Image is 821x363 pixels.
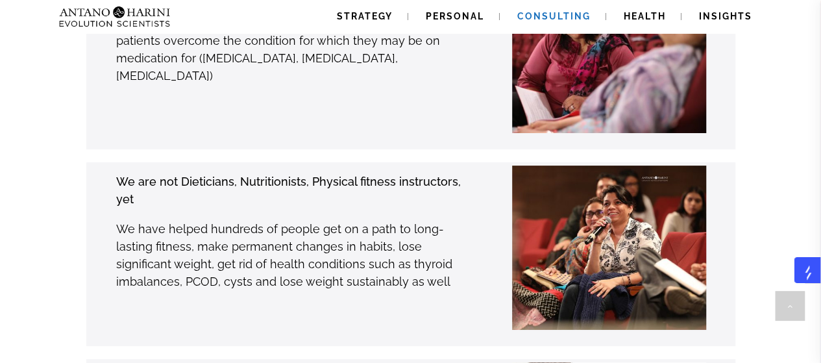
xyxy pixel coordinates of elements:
[116,175,461,206] strong: We are not Dieticians, Nutritionists, Physical fitness instructors, yet
[116,14,471,84] p: Many doctors recommend us when they want to help their patients overcome the condition for which ...
[517,11,591,21] span: Consulting
[699,11,752,21] span: Insights
[624,11,666,21] span: Health
[337,11,393,21] span: Strategy
[116,220,471,290] p: We have helped hundreds of people get on a path to long-lasting fitness, make permanent changes i...
[803,265,813,281] img: salesgear logo
[426,11,484,21] span: Personal
[483,166,729,330] img: Supriti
